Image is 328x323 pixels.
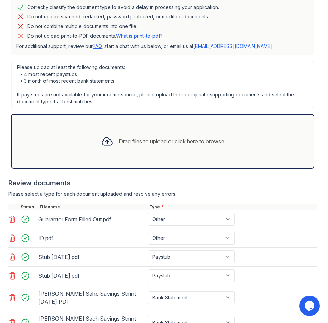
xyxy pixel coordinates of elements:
div: Please upload at least the following documents: • 4 most recent paystubs • 3 month of most recent... [11,61,314,108]
div: ID.pdf [38,233,145,244]
a: [EMAIL_ADDRESS][DOMAIN_NAME] [193,43,273,49]
div: Type [148,204,317,210]
div: Correctly classify the document type to avoid a delay in processing your application. [27,3,219,11]
a: FAQ [93,43,102,49]
div: [PERSON_NAME] Sahc Savings Stmnt [DATE].PDF [38,288,145,307]
div: Do not upload scanned, redacted, password protected, or modified documents. [27,13,209,21]
div: Filename [38,204,148,210]
div: Drag files to upload or click here to browse [119,137,224,145]
div: Stub [DATE].pdf [38,251,145,262]
p: Do not upload print-to-PDF documents. [27,33,163,39]
div: Guarantor Form Filled Out.pdf [38,214,145,225]
div: Please select a type for each document uploaded and resolve any errors. [8,191,317,197]
p: For additional support, review our , start a chat with us below, or email us at [16,43,309,50]
iframe: chat widget [299,296,321,316]
div: Status [19,204,38,210]
div: Do not combine multiple documents into one file. [27,22,137,30]
div: Review documents [8,178,317,188]
a: What is print-to-pdf? [116,33,163,39]
div: Stub [DATE].pdf [38,270,145,281]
